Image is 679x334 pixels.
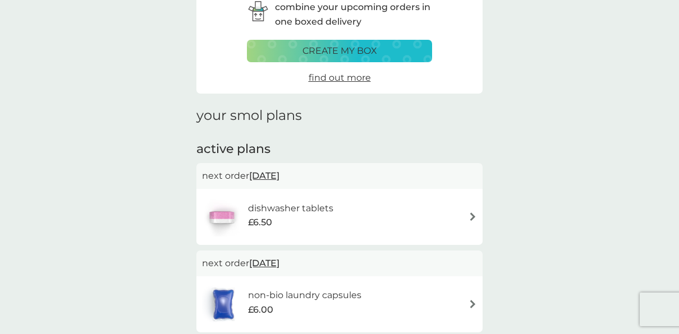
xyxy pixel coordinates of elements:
[309,71,371,85] a: find out more
[202,256,477,271] p: next order
[202,197,241,236] img: dishwasher tablets
[248,201,333,216] h6: dishwasher tablets
[249,165,279,187] span: [DATE]
[309,72,371,83] span: find out more
[196,141,483,158] h2: active plans
[249,252,279,274] span: [DATE]
[469,212,477,221] img: arrow right
[302,44,377,58] p: create my box
[202,285,245,324] img: non-bio laundry capsules
[196,108,483,124] h1: your smol plans
[247,40,432,62] button: create my box
[248,288,361,303] h6: non-bio laundry capsules
[202,169,477,183] p: next order
[248,215,272,230] span: £6.50
[469,300,477,308] img: arrow right
[248,303,273,317] span: £6.00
